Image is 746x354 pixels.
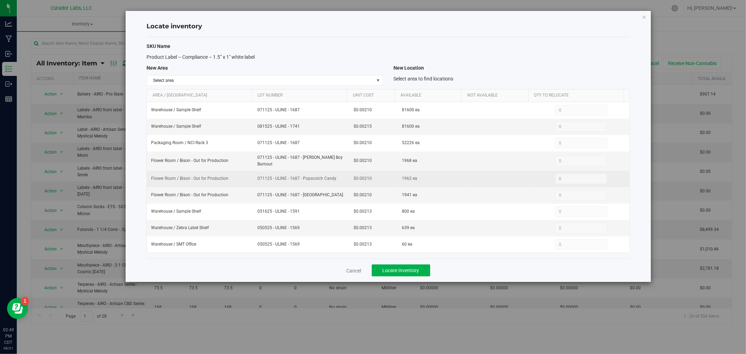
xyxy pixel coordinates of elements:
span: $0.00213 [354,208,372,215]
span: Packaging Room / NCI Rack 3 [151,140,208,146]
span: 800 ea [402,208,415,215]
iframe: Resource center [7,298,28,319]
span: 52226 ea [402,140,420,146]
button: Locate Inventory [372,264,430,276]
a: Not Available [467,93,526,98]
span: Select area [147,76,374,85]
span: $0.00210 [354,192,372,198]
span: New Location [393,65,424,71]
span: $0.00210 [354,175,372,182]
span: $0.00210 [354,140,372,146]
span: 081525 - ULINE - 1741 [257,123,346,130]
span: 1962 ea [402,175,418,182]
span: $0.00213 [354,225,372,231]
a: Area / [GEOGRAPHIC_DATA] [152,93,249,98]
span: 050525 - ULINE - 1569 [257,225,346,231]
span: 051625 - ULINE - 1591 [257,208,346,215]
span: select [374,76,383,85]
span: Product Label – Compliance – 1.5” x 1" white label [147,54,255,60]
iframe: Resource center unread badge [21,297,29,305]
span: Flower Room / Bison - Out for Production [151,157,228,164]
span: 071125 - ULINE - 1687 - Popscotch Candy [257,175,346,182]
span: 071125 - ULINE - 1687 - [GEOGRAPHIC_DATA] [257,192,346,198]
span: 071125 - ULINE - 1687 - [PERSON_NAME] Boy Burnout [257,154,346,168]
a: Cancel [347,267,361,274]
span: SKU Name [147,43,170,49]
span: 1941 ea [402,192,418,198]
span: Warehouse / Sample Shelf [151,123,201,130]
span: Flower Room / Bison - Out for Production [151,192,228,198]
span: 050525 - ULINE - 1569 [257,241,346,248]
span: 1968 ea [402,157,418,164]
a: Available [400,93,459,98]
a: Unit Cost [353,93,392,98]
span: $0.00210 [354,107,372,113]
span: 81600 ea [402,107,420,113]
span: $0.00210 [354,157,372,164]
span: Locate Inventory [383,268,419,273]
span: Flower Room / Bison - Out for Production [151,175,228,182]
span: Warehouse / Zebra Label Shelf [151,225,209,231]
span: Warehouse / Sample Shelf [151,107,201,113]
span: New Area [147,65,168,71]
span: 639 ea [402,225,415,231]
span: 60 ea [402,241,413,248]
a: Qty to Relocate [534,93,621,98]
span: 81600 ea [402,123,420,130]
h4: Locate inventory [147,22,630,31]
span: Warehouse / SMT Office [151,241,196,248]
a: Lot Number [257,93,344,98]
span: 071125 - ULINE - 1687 [257,107,346,113]
span: 071125 - ULINE - 1687 [257,140,346,146]
span: Select area to find locations [393,76,453,82]
span: $0.00213 [354,241,372,248]
span: Warehouse / Sample Shelf [151,208,201,215]
span: $0.00215 [354,123,372,130]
